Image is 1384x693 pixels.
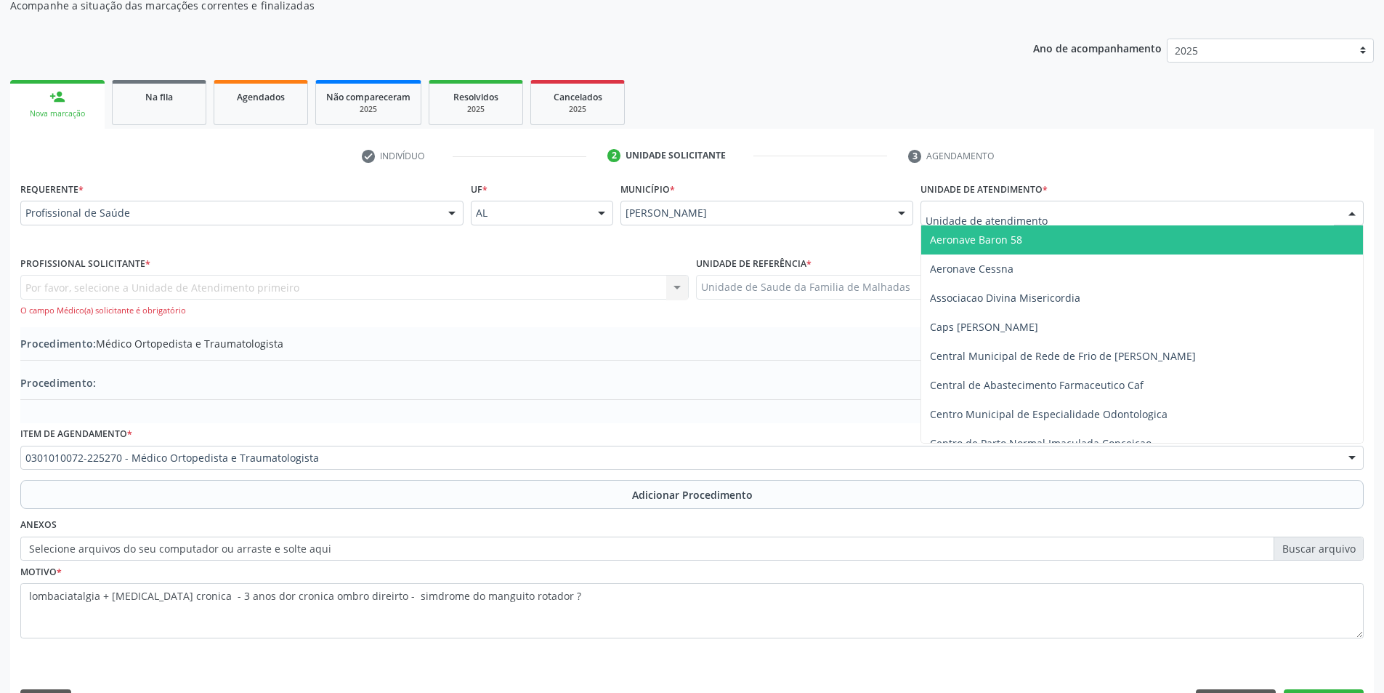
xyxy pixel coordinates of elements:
span: Não compareceram [326,91,410,103]
div: O campo Médico(a) solicitante é obrigatório [20,305,689,317]
label: Unidade de referência [696,253,812,276]
span: Associacao Divina Misericordia [930,291,1080,305]
span: AL [476,206,584,220]
span: Cancelados [554,91,602,103]
label: Requerente [20,178,84,201]
label: Município [620,178,675,201]
span: Caps [PERSON_NAME] [930,320,1038,334]
label: Profissional Solicitante [20,253,150,276]
span: Resolvidos [453,91,498,103]
span: Central de Abastecimento Farmaceutico Caf [930,378,1144,392]
input: Unidade de atendimento [926,206,1334,235]
label: Item de agendamento [20,423,132,446]
button: Adicionar Procedimento [20,480,1364,509]
label: Motivo [20,561,62,583]
span: Profissional de Saúde [25,206,434,220]
span: Procedimento: [20,376,96,390]
span: Procedimento: [20,337,96,350]
span: [PERSON_NAME] [626,206,883,220]
div: Unidade solicitante [626,149,726,162]
span: Central Municipal de Rede de Frio de [PERSON_NAME] [930,349,1196,363]
div: person_add [49,89,65,105]
span: Centro Municipal de Especialidade Odontologica [930,407,1168,421]
span: Aeronave Baron 58 [930,233,1022,247]
span: Centro de Parto Normal Imaculada Conceicao [930,436,1152,450]
span: 0301010072-225270 - Médico Ortopedista e Traumatologista [25,451,1334,465]
label: Unidade de atendimento [920,178,1048,201]
div: 2025 [326,104,410,115]
span: Adicionar Procedimento [632,487,753,502]
span: Agendados [237,91,285,103]
span: Na fila [145,91,173,103]
p: Ano de acompanhamento [1033,39,1162,57]
div: Nova marcação [20,108,94,119]
div: 2 [607,149,620,162]
span: Médico Ortopedista e Traumatologista [20,336,283,351]
span: Aeronave Cessna [930,262,1013,276]
div: 2025 [541,104,614,115]
div: 2025 [440,104,512,115]
label: UF [471,178,487,201]
label: Anexos [20,514,57,537]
